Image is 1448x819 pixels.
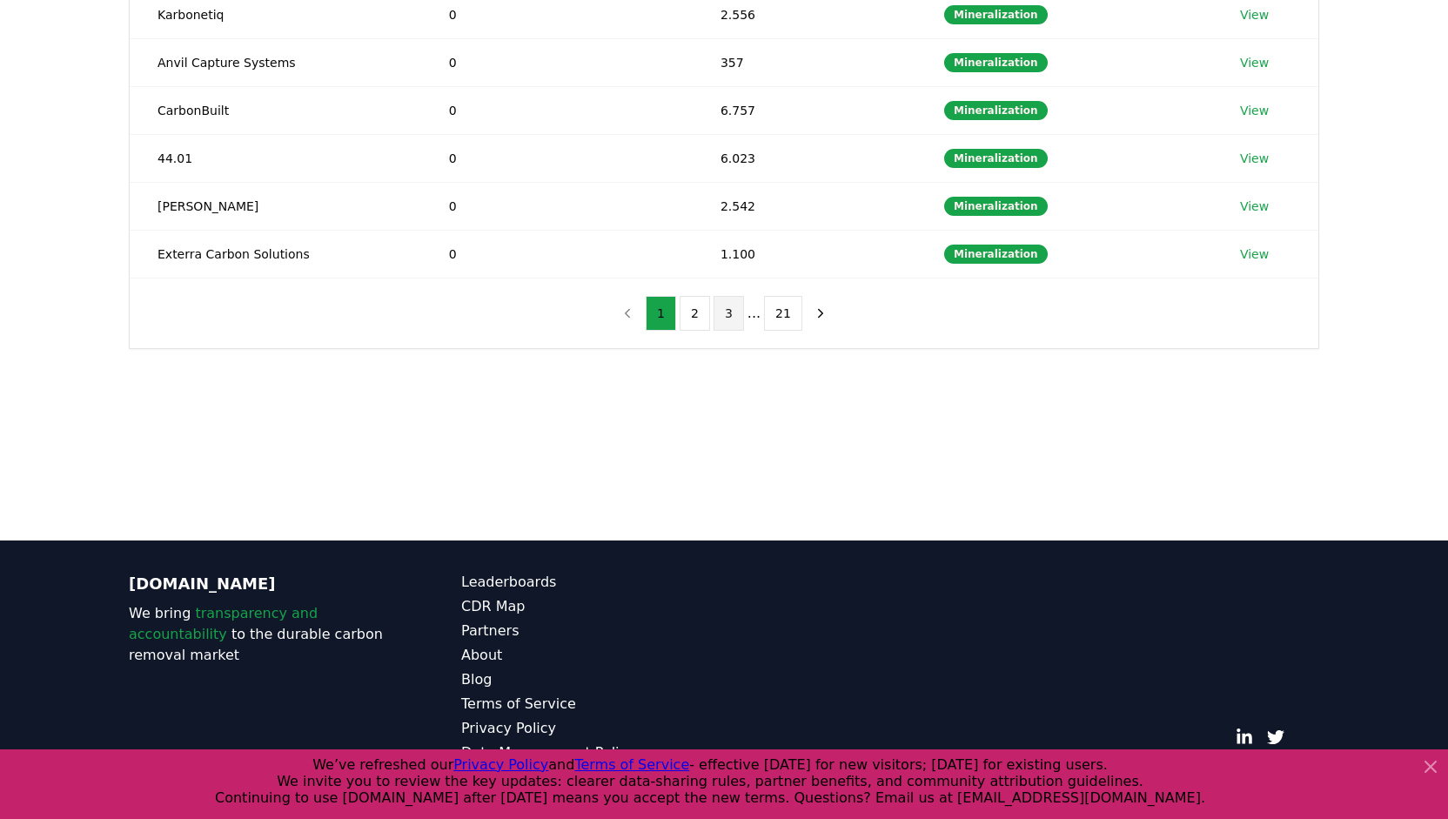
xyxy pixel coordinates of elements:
td: 0 [421,38,693,86]
a: Blog [461,669,724,690]
li: ... [747,303,761,324]
p: [DOMAIN_NAME] [129,572,392,596]
td: 0 [421,86,693,134]
a: Data Management Policy [461,742,724,763]
div: Mineralization [944,101,1048,120]
a: Twitter [1267,728,1284,746]
td: 2.542 [693,182,916,230]
td: 357 [693,38,916,86]
td: 0 [421,230,693,278]
a: View [1240,54,1269,71]
td: 44.01 [130,134,421,182]
td: 0 [421,182,693,230]
td: 6.023 [693,134,916,182]
p: We bring to the durable carbon removal market [129,603,392,666]
a: CDR Map [461,596,724,617]
a: View [1240,102,1269,119]
a: About [461,645,724,666]
a: View [1240,245,1269,263]
a: Leaderboards [461,572,724,593]
div: Mineralization [944,5,1048,24]
td: 1.100 [693,230,916,278]
a: Partners [461,621,724,641]
td: [PERSON_NAME] [130,182,421,230]
td: CarbonBuilt [130,86,421,134]
a: Privacy Policy [461,718,724,739]
div: Mineralization [944,53,1048,72]
div: Mineralization [944,197,1048,216]
button: 1 [646,296,676,331]
td: Exterra Carbon Solutions [130,230,421,278]
span: transparency and accountability [129,605,318,642]
button: 3 [714,296,744,331]
a: View [1240,198,1269,215]
button: next page [806,296,835,331]
td: 6.757 [693,86,916,134]
td: 0 [421,134,693,182]
a: Terms of Service [461,694,724,715]
div: Mineralization [944,245,1048,264]
a: View [1240,6,1269,23]
div: Mineralization [944,149,1048,168]
a: LinkedIn [1236,728,1253,746]
td: Anvil Capture Systems [130,38,421,86]
a: View [1240,150,1269,167]
button: 2 [680,296,710,331]
button: 21 [764,296,802,331]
